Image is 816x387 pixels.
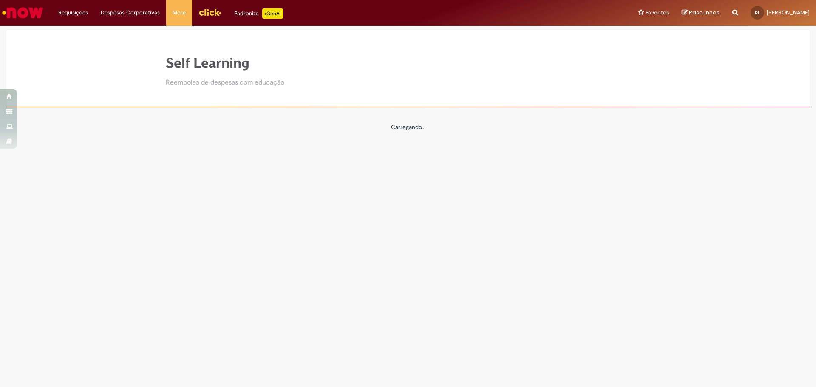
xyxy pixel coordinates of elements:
span: DL [755,10,760,15]
span: More [173,8,186,17]
a: Rascunhos [682,9,720,17]
span: Despesas Corporativas [101,8,160,17]
span: Favoritos [646,8,669,17]
span: Rascunhos [689,8,720,17]
img: ServiceNow [1,4,45,21]
h2: Reembolso de despesas com educação [166,79,284,87]
span: [PERSON_NAME] [767,9,810,16]
p: +GenAi [262,8,283,19]
img: click_logo_yellow_360x200.png [198,6,221,19]
div: Padroniza [234,8,283,19]
center: Carregando... [166,123,650,131]
span: Requisições [58,8,88,17]
h1: Self Learning [166,56,284,71]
